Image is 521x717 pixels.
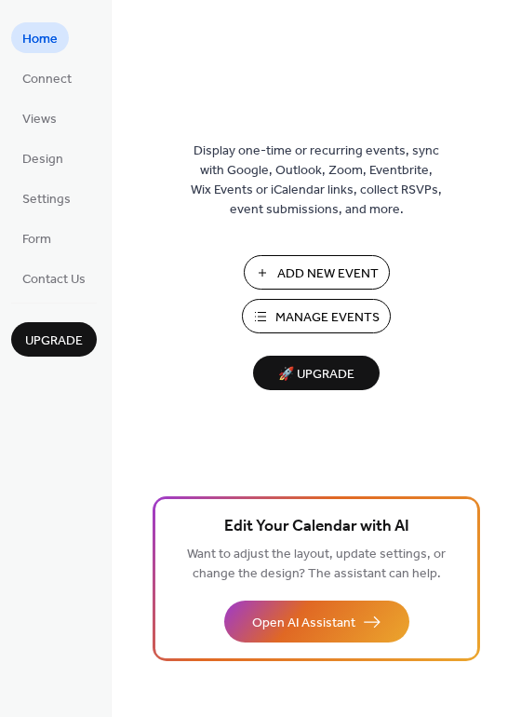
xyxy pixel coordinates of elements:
[275,308,380,328] span: Manage Events
[25,331,83,351] span: Upgrade
[22,270,86,290] span: Contact Us
[277,264,379,284] span: Add New Event
[22,150,63,169] span: Design
[22,70,72,89] span: Connect
[22,230,51,250] span: Form
[11,22,69,53] a: Home
[11,263,97,293] a: Contact Us
[22,30,58,49] span: Home
[242,299,391,333] button: Manage Events
[11,62,83,93] a: Connect
[11,102,68,133] a: Views
[252,614,355,633] span: Open AI Assistant
[187,542,446,587] span: Want to adjust the layout, update settings, or change the design? The assistant can help.
[253,356,380,390] button: 🚀 Upgrade
[224,601,409,643] button: Open AI Assistant
[11,142,74,173] a: Design
[11,223,62,253] a: Form
[191,142,442,220] span: Display one-time or recurring events, sync with Google, Outlook, Zoom, Eventbrite, Wix Events or ...
[244,255,390,290] button: Add New Event
[22,110,57,129] span: Views
[11,183,82,213] a: Settings
[264,362,368,387] span: 🚀 Upgrade
[22,190,71,210] span: Settings
[224,514,409,540] span: Edit Your Calendar with AI
[11,322,97,357] button: Upgrade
